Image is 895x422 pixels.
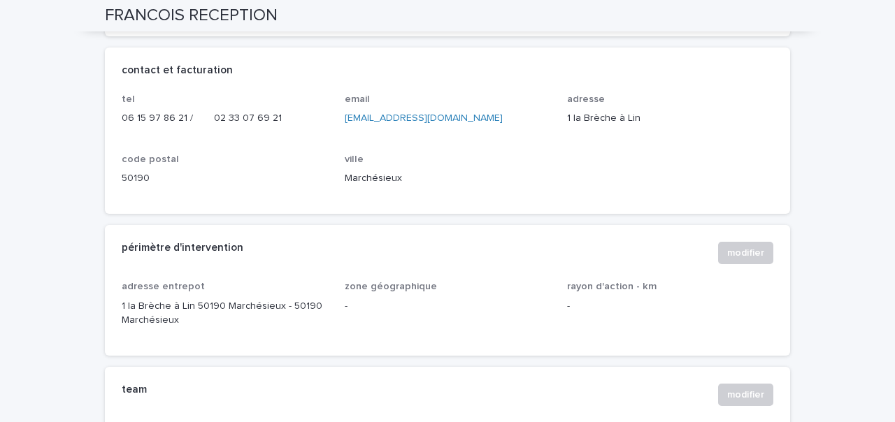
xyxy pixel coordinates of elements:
[122,242,243,254] h2: périmètre d'intervention
[122,154,179,164] span: code postal
[727,388,764,402] span: modifier
[105,6,278,26] h2: FRANCOIS RECEPTION
[345,94,370,104] span: email
[345,282,437,291] span: zone géographique
[567,299,773,314] p: -
[122,299,328,328] p: 1 la Brèche à Lin 50190 Marchésieux - 50190 Marchésieux
[345,299,551,314] p: -
[122,171,328,186] p: 50190
[122,282,205,291] span: adresse entrepot
[345,113,503,123] a: [EMAIL_ADDRESS][DOMAIN_NAME]
[122,94,135,104] span: tel
[727,246,764,260] span: modifier
[345,171,551,186] p: Marchésieux
[567,94,605,104] span: adresse
[122,64,233,77] h2: contact et facturation
[567,111,773,126] p: 1 la Brèche à Lin
[567,282,657,291] span: rayon d'action - km
[718,384,773,406] button: modifier
[718,242,773,264] button: modifier
[122,384,147,396] h2: team
[345,154,364,164] span: ville
[122,111,328,126] p: 06 15 97 86 21 / 02 33 07 69 21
